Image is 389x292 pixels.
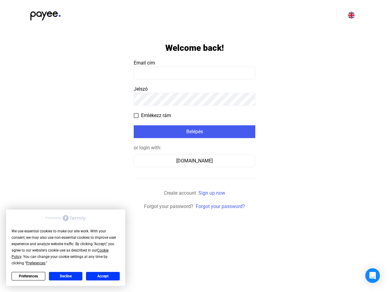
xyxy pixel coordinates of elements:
span: Email cím [134,60,155,66]
span: Jelszó [134,86,148,92]
button: [DOMAIN_NAME] [134,155,255,167]
button: Accept [86,272,120,280]
img: Powered by Termly [46,215,86,221]
div: or login with: [134,144,255,151]
div: We use essential cookies to make our site work. With your consent, we may also use non-essential ... [12,228,120,266]
button: Belépés [134,125,255,138]
div: Cookie Consent Prompt [6,210,125,286]
a: Forgot your password? [196,203,245,209]
div: [DOMAIN_NAME] [136,157,253,165]
a: [DOMAIN_NAME] [134,158,255,164]
div: Belépés [136,128,253,135]
a: Sign up now [198,190,225,196]
button: EN [344,8,359,23]
img: black-payee-blue-dot.svg [30,8,61,20]
span: Create account [164,190,196,196]
button: Decline [49,272,83,280]
img: EN [348,12,355,19]
span: Preferences [26,261,45,265]
div: Open Intercom Messenger [365,268,380,283]
h1: Welcome back! [165,43,224,53]
span: Cookie Policy [12,248,108,259]
span: Forgot your password? [144,203,193,209]
span: Emlékezz rám [141,112,171,119]
button: Preferences [12,272,45,280]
